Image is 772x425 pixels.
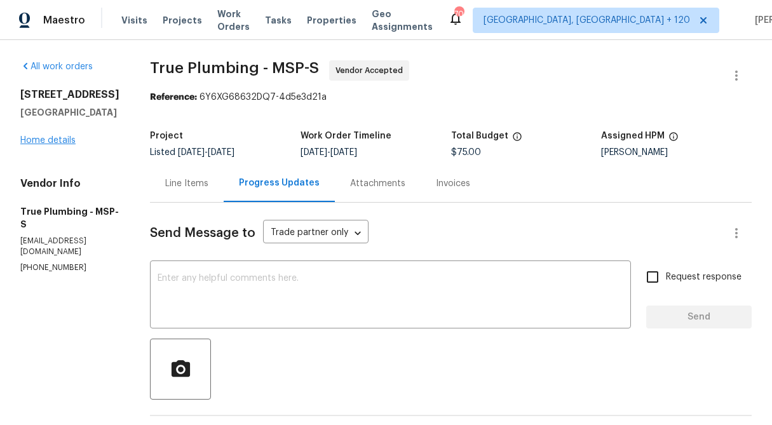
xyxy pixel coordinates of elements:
[239,177,320,189] div: Progress Updates
[121,14,147,27] span: Visits
[165,177,208,190] div: Line Items
[301,132,391,140] h5: Work Order Timeline
[20,262,119,273] p: [PHONE_NUMBER]
[451,148,481,157] span: $75.00
[512,132,522,148] span: The total cost of line items that have been proposed by Opendoor. This sum includes line items th...
[20,177,119,190] h4: Vendor Info
[217,8,250,33] span: Work Orders
[263,223,369,244] div: Trade partner only
[163,14,202,27] span: Projects
[178,148,205,157] span: [DATE]
[178,148,234,157] span: -
[436,177,470,190] div: Invoices
[601,148,752,157] div: [PERSON_NAME]
[20,205,119,231] h5: True Plumbing - MSP-S
[150,132,183,140] h5: Project
[601,132,665,140] h5: Assigned HPM
[307,14,356,27] span: Properties
[20,136,76,145] a: Home details
[150,148,234,157] span: Listed
[350,177,405,190] div: Attachments
[265,16,292,25] span: Tasks
[301,148,327,157] span: [DATE]
[330,148,357,157] span: [DATE]
[301,148,357,157] span: -
[20,106,119,119] h5: [GEOGRAPHIC_DATA]
[150,227,255,239] span: Send Message to
[150,60,319,76] span: True Plumbing - MSP-S
[43,14,85,27] span: Maestro
[208,148,234,157] span: [DATE]
[150,91,752,104] div: 6Y6XG68632DQ7-4d5e3d21a
[372,8,433,33] span: Geo Assignments
[451,132,508,140] h5: Total Budget
[150,93,197,102] b: Reference:
[454,8,463,20] div: 709
[668,132,679,148] span: The hpm assigned to this work order.
[484,14,690,27] span: [GEOGRAPHIC_DATA], [GEOGRAPHIC_DATA] + 120
[666,271,742,284] span: Request response
[20,88,119,101] h2: [STREET_ADDRESS]
[20,236,119,257] p: [EMAIL_ADDRESS][DOMAIN_NAME]
[335,64,408,77] span: Vendor Accepted
[20,62,93,71] a: All work orders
